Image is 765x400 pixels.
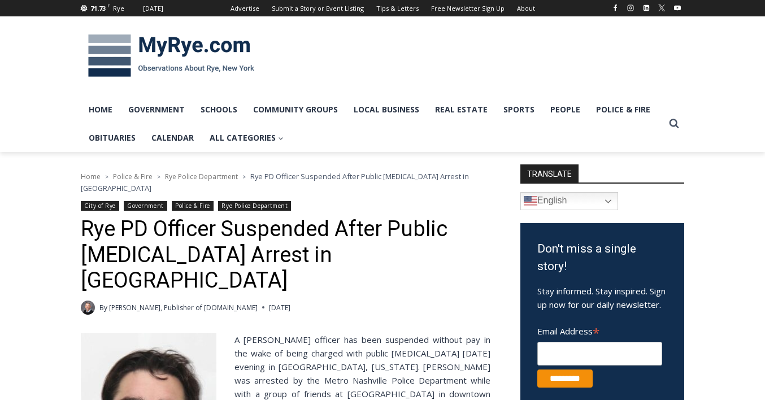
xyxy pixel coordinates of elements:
a: Community Groups [245,95,346,124]
span: F [107,2,110,8]
a: Government [120,95,193,124]
a: [PERSON_NAME], Publisher of [DOMAIN_NAME] [109,303,258,312]
nav: Primary Navigation [81,95,664,153]
nav: Breadcrumbs [81,171,490,194]
div: Rye [113,3,124,14]
a: Schools [193,95,245,124]
div: [DATE] [143,3,163,14]
img: MyRye.com [81,27,262,85]
a: Police & Fire [172,201,214,211]
a: Government [124,201,167,211]
a: Rye Police Department [218,201,291,211]
a: Obituaries [81,124,144,152]
a: English [520,192,618,210]
span: > [157,173,160,181]
span: 71.73 [90,4,106,12]
a: All Categories [202,124,292,152]
a: Author image [81,301,95,315]
a: Real Estate [427,95,495,124]
a: Police & Fire [113,172,153,181]
a: Calendar [144,124,202,152]
strong: TRANSLATE [520,164,579,182]
a: Home [81,172,101,181]
span: > [105,173,108,181]
label: Email Address [537,320,662,340]
button: View Search Form [664,114,684,134]
span: By [99,302,107,313]
a: Police & Fire [588,95,658,124]
a: Local Business [346,95,427,124]
a: Rye Police Department [165,172,238,181]
a: People [542,95,588,124]
a: Instagram [624,1,637,15]
span: > [242,173,246,181]
a: Linkedin [640,1,653,15]
img: en [524,194,537,208]
span: All Categories [210,132,284,144]
time: [DATE] [269,302,290,313]
a: X [655,1,668,15]
a: YouTube [671,1,684,15]
a: Facebook [608,1,622,15]
a: Home [81,95,120,124]
h1: Rye PD Officer Suspended After Public [MEDICAL_DATA] Arrest in [GEOGRAPHIC_DATA] [81,216,490,294]
span: Rye PD Officer Suspended After Public [MEDICAL_DATA] Arrest in [GEOGRAPHIC_DATA] [81,171,469,193]
a: Sports [495,95,542,124]
p: Stay informed. Stay inspired. Sign up now for our daily newsletter. [537,284,667,311]
a: City of Rye [81,201,119,211]
h3: Don't miss a single story! [537,240,667,276]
